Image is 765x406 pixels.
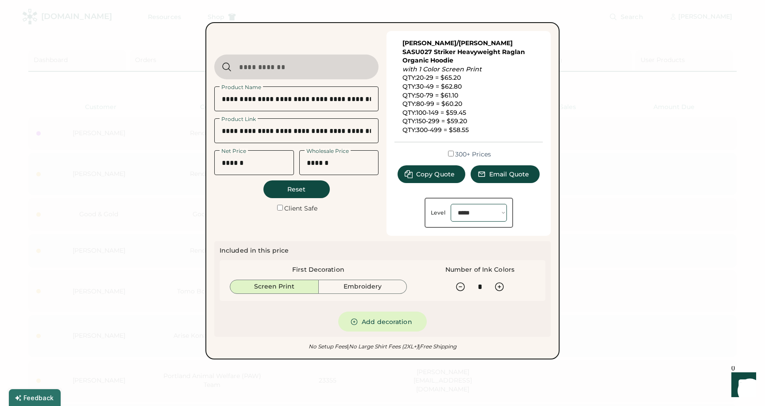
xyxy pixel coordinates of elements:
[230,280,319,294] button: Screen Print
[263,180,330,198] button: Reset
[347,343,418,350] em: No Large Shirt Fees (2XL+)
[220,117,258,122] div: Product Link
[489,171,529,177] span: Email Quote
[402,39,527,64] a: [PERSON_NAME]/[PERSON_NAME] SASU027 Striker Heavyweight Raglan Organic Hoodie
[402,65,482,73] em: with 1 Color Screen Print
[431,209,446,216] div: Level
[416,171,455,177] span: Copy Quote
[398,165,465,183] button: Copy Quote
[220,85,263,90] div: Product Name
[319,280,407,294] button: Embroidery
[445,265,514,274] div: Number of Ink Colors
[471,165,540,183] button: Email Quote
[723,366,761,404] iframe: Front Chat
[305,148,351,154] div: Wholesale Price
[220,148,248,154] div: Net Price
[455,150,491,158] label: 300+ Prices
[402,39,535,135] div: QTY:20-29 = $65.20 QTY:30-49 = $62.80 QTY:50-79 = $61.10 QTY:80-99 = $60.20 QTY:100-149 = $59.45 ...
[220,246,289,255] div: Included in this price
[418,343,456,350] em: Free Shipping
[309,343,347,350] em: No Setup Fees
[347,343,348,350] font: |
[418,343,420,350] font: |
[338,312,427,332] button: Add decoration
[284,204,317,212] label: Client Safe
[292,265,344,274] div: First Decoration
